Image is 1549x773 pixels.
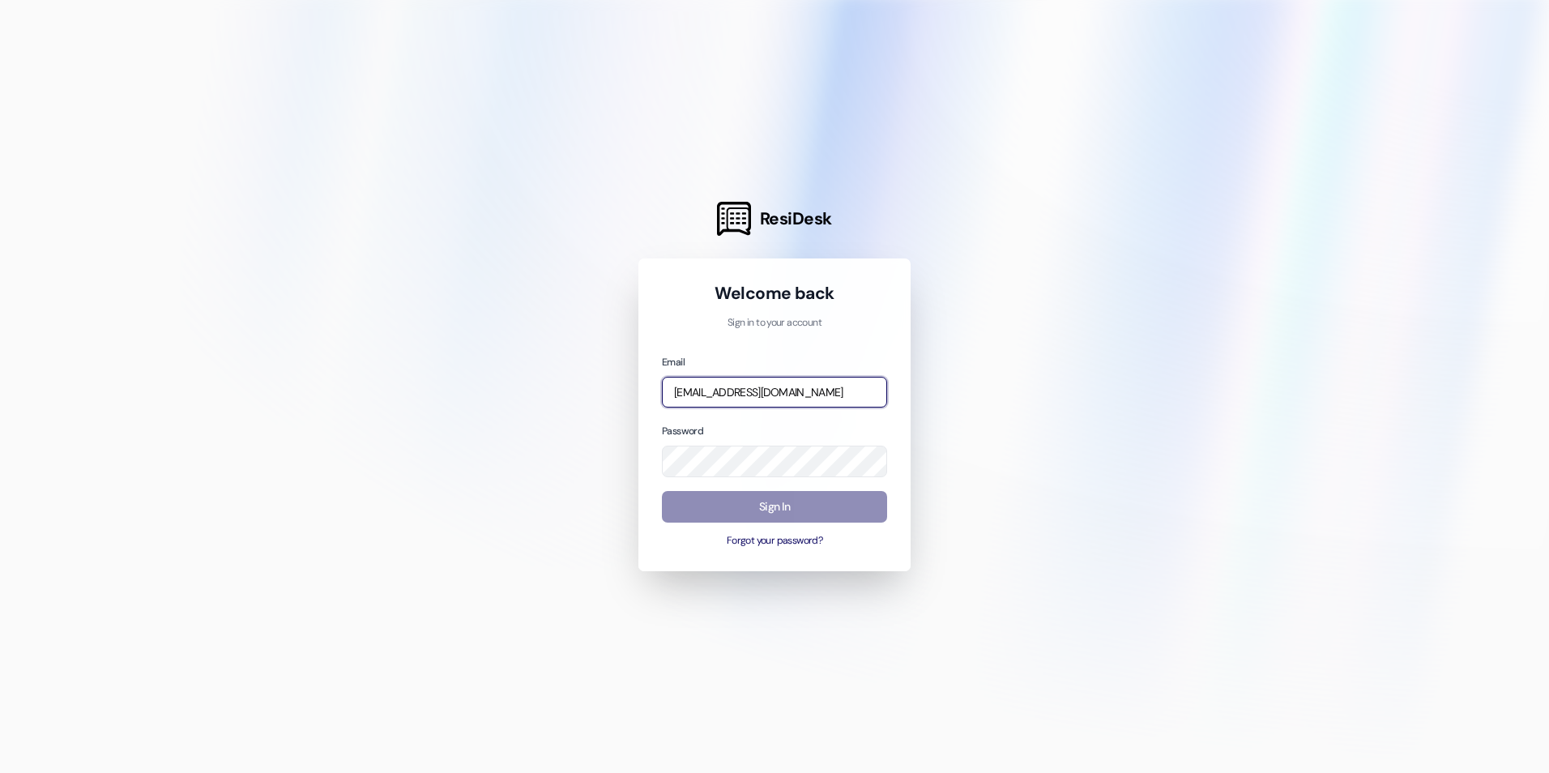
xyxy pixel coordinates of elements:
input: name@example.com [662,377,887,408]
p: Sign in to your account [662,316,887,331]
button: Sign In [662,491,887,523]
h1: Welcome back [662,282,887,305]
img: ResiDesk Logo [717,202,751,236]
button: Forgot your password? [662,534,887,549]
label: Password [662,425,703,438]
label: Email [662,356,685,369]
span: ResiDesk [760,207,832,230]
